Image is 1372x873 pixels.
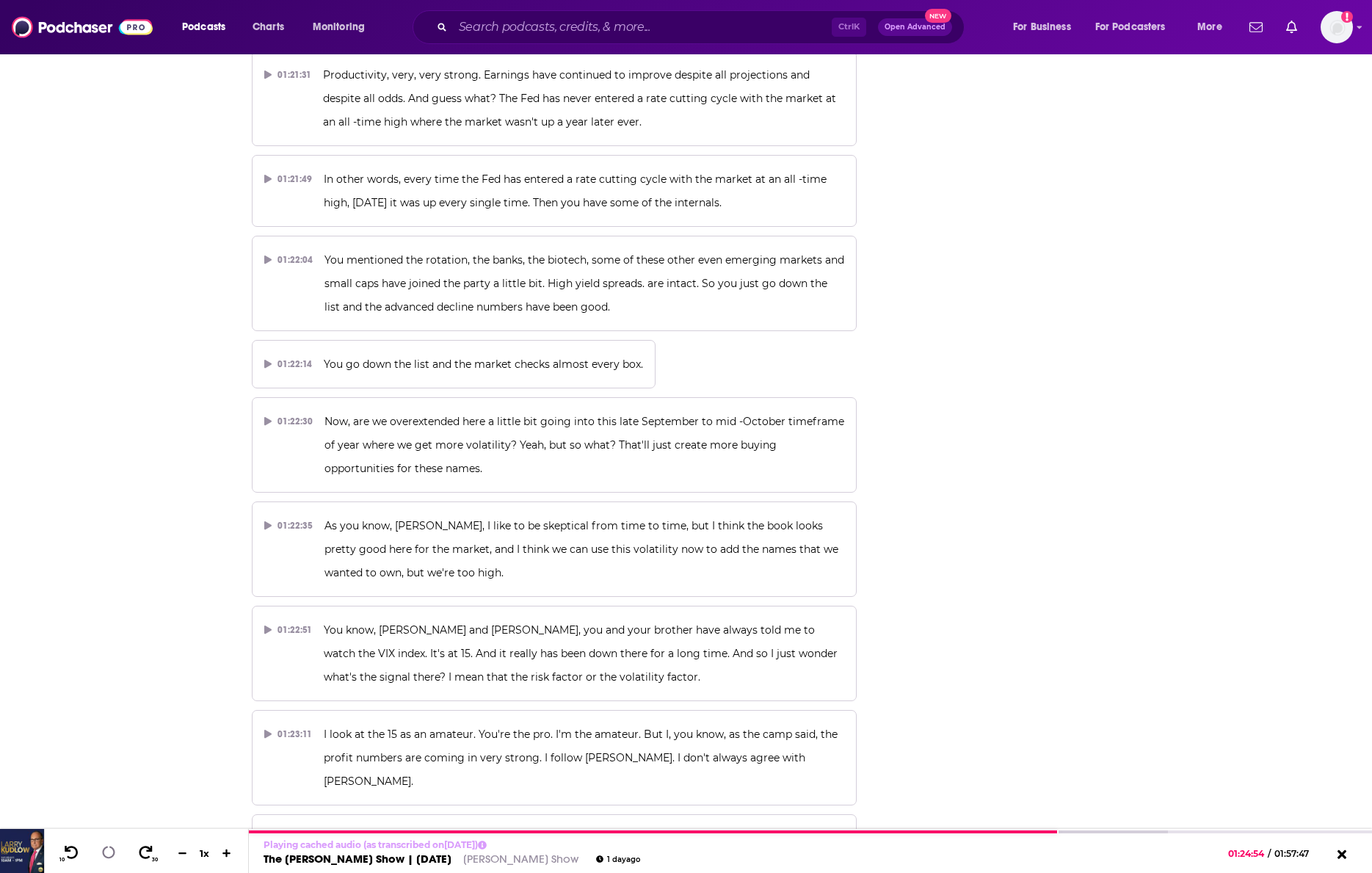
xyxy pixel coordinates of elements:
[1244,15,1268,40] a: Show notifications dropdown
[264,167,313,191] div: 01:21:49
[252,155,857,227] button: 01:21:49In other words, every time the Fed has entered a rate cutting cycle with the market at an...
[832,18,866,37] span: Ctrl K
[1095,17,1166,37] span: For Podcasters
[252,606,857,701] button: 01:22:51You know, [PERSON_NAME] and [PERSON_NAME], you and your brother have always told me to wa...
[1280,15,1303,40] a: Show notifications dropdown
[463,852,578,866] a: [PERSON_NAME] Show
[324,728,841,788] span: I look at the 15 as an amateur. You're the pro. I'm the amateur. But I, you know, as the camp sai...
[264,827,313,850] div: 01:23:32
[1086,15,1187,39] button: open menu
[596,855,640,863] div: 1 day ago
[264,410,313,433] div: 01:22:30
[264,248,313,272] div: 01:22:04
[252,340,656,388] button: 01:22:14You go down the list and the market checks almost every box.
[1013,17,1071,37] span: For Business
[885,23,945,31] span: Open Advanced
[1341,11,1353,23] svg: Add a profile image
[324,623,841,684] span: You know, [PERSON_NAME] and [PERSON_NAME], you and your brother have always told me to watch the ...
[1187,15,1241,39] button: open menu
[59,857,65,863] span: 10
[324,358,643,371] span: You go down the list and the market checks almost every box.
[1321,11,1353,43] button: Show profile menu
[453,15,832,39] input: Search podcasts, credits, & more...
[253,17,284,37] span: Charts
[252,236,857,331] button: 01:22:04You mentioned the rotation, the banks, the biotech, some of these other even emerging mar...
[12,13,153,41] img: Podchaser - Follow, Share and Rate Podcasts
[264,852,451,866] a: The [PERSON_NAME] Show | [DATE]
[324,173,830,209] span: In other words, every time the Fed has entered a rate cutting cycle with the market at an all -ti...
[324,519,841,579] span: As you know, [PERSON_NAME], I like to be skeptical from time to time, but I think the book looks ...
[1228,848,1268,859] span: 01:24:54
[172,15,244,39] button: open menu
[264,618,313,642] div: 01:22:51
[252,710,857,805] button: 01:23:11I look at the 15 as an amateur. You're the pro. I'm the amateur. But I, you know, as the ...
[264,63,312,87] div: 01:21:31
[925,9,951,23] span: New
[243,15,293,39] a: Charts
[324,253,847,314] span: You mentioned the rotation, the banks, the biotech, some of these other even emerging markets and...
[427,10,979,44] div: Search podcasts, credits, & more...
[1268,848,1271,859] span: /
[252,397,857,493] button: 01:22:30Now, are we overextended here a little bit going into this late September to mid -October...
[878,18,952,36] button: Open AdvancedNew
[192,847,217,859] div: 1 x
[133,844,161,863] button: 30
[302,15,384,39] button: open menu
[252,51,857,146] button: 01:21:31Productivity, very, very strong. Earnings have continued to improve despite all projectio...
[264,352,313,376] div: 01:22:14
[1197,17,1222,37] span: More
[182,17,225,37] span: Podcasts
[1271,848,1324,859] span: 01:57:47
[1003,15,1089,39] button: open menu
[57,844,84,863] button: 10
[264,839,640,850] p: Playing cached audio (as transcribed on [DATE] )
[1321,11,1353,43] span: Logged in as clareliening
[252,501,857,597] button: 01:22:35As you know, [PERSON_NAME], I like to be skeptical from time to time, but I think the boo...
[323,68,839,128] span: Productivity, very, very strong. Earnings have continued to improve despite all projections and d...
[1321,11,1353,43] img: User Profile
[264,722,313,746] div: 01:23:11
[313,17,365,37] span: Monitoring
[324,415,847,475] span: Now, are we overextended here a little bit going into this late September to mid -October timefra...
[264,514,313,537] div: 01:22:35
[152,857,158,863] span: 30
